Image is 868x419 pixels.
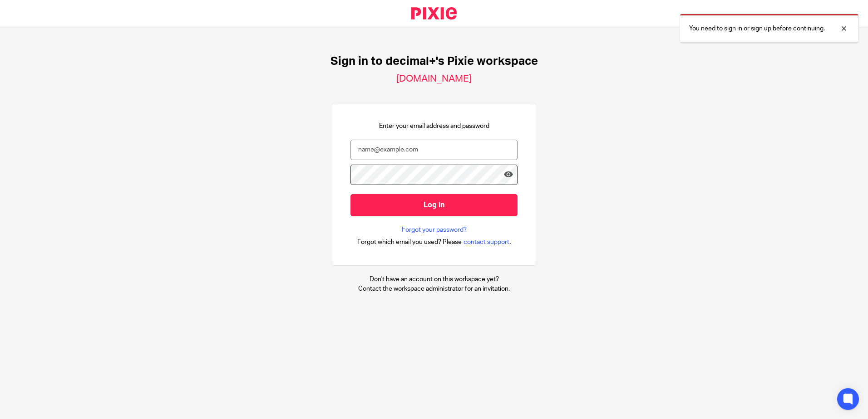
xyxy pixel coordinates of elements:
p: You need to sign in or sign up before continuing. [689,24,825,33]
input: name@example.com [350,140,518,160]
span: contact support [464,238,509,247]
div: . [357,237,511,247]
p: Don't have an account on this workspace yet? [358,275,510,284]
input: Log in [350,194,518,216]
a: Forgot your password? [402,225,467,234]
h1: Sign in to decimal+'s Pixie workspace [330,54,538,68]
p: Enter your email address and password [379,122,489,131]
h2: [DOMAIN_NAME] [396,73,472,85]
span: Forgot which email you used? Please [357,238,462,247]
p: Contact the workspace administrator for an invitation. [358,284,510,293]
